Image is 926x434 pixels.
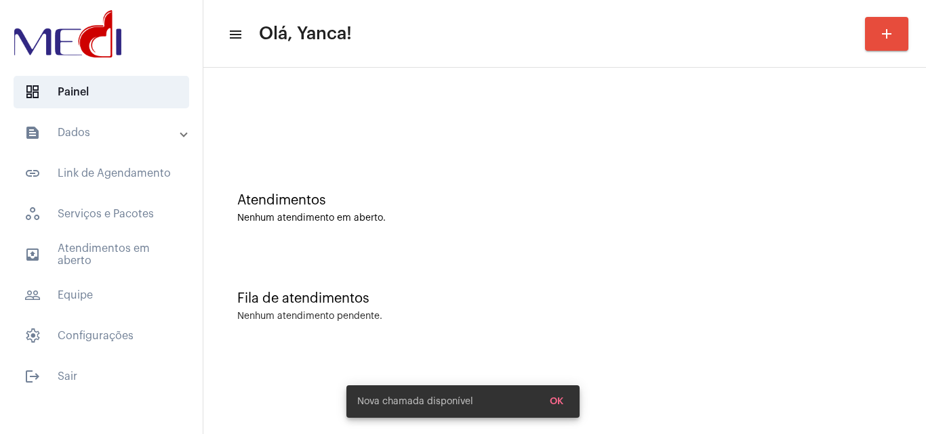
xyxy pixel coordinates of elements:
span: sidenav icon [24,84,41,100]
span: Painel [14,76,189,108]
mat-icon: sidenav icon [24,368,41,385]
span: Equipe [14,279,189,311]
span: Nova chamada disponível [357,395,473,408]
img: d3a1b5fa-500b-b90f-5a1c-719c20e9830b.png [11,7,125,61]
span: sidenav icon [24,206,41,222]
mat-icon: sidenav icon [24,246,41,263]
span: Olá, Yanca! [259,23,352,45]
span: OK [550,397,563,406]
span: Atendimentos em aberto [14,238,189,271]
mat-icon: sidenav icon [24,287,41,303]
div: Nenhum atendimento em aberto. [237,213,892,223]
div: Nenhum atendimento pendente. [237,311,382,322]
div: Atendimentos [237,193,892,208]
mat-icon: add [879,26,895,42]
mat-icon: sidenav icon [228,26,241,43]
span: Sair [14,360,189,393]
div: Fila de atendimentos [237,291,892,306]
span: Link de Agendamento [14,157,189,190]
mat-expansion-panel-header: sidenav iconDados [8,116,203,149]
span: sidenav icon [24,328,41,344]
mat-icon: sidenav icon [24,165,41,181]
button: OK [539,389,574,414]
mat-icon: sidenav icon [24,125,41,141]
mat-panel-title: Dados [24,125,181,141]
span: Serviços e Pacotes [14,198,189,230]
span: Configurações [14,320,189,352]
